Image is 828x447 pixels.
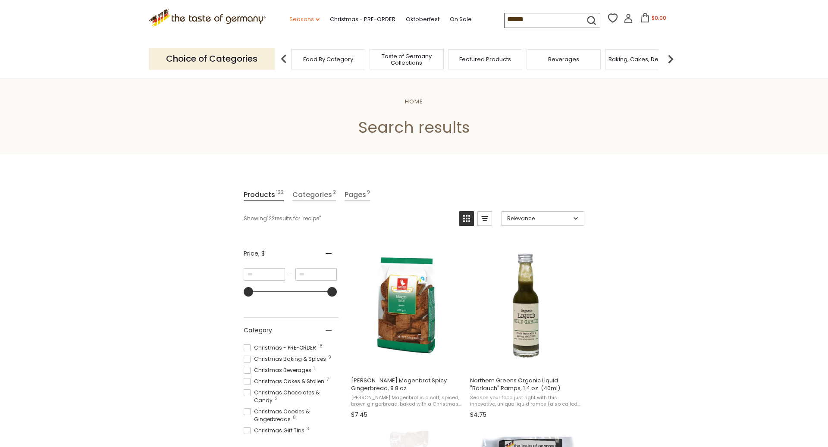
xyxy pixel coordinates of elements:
span: Christmas Gift Tins [244,427,307,434]
a: Christmas - PRE-ORDER [330,15,395,24]
span: Price [244,249,265,258]
span: 18 [318,344,323,348]
span: $7.45 [351,410,367,419]
span: Northern Greens Organic Liquid "Bärlauch" Ramps, 1.4 oz. (40ml) [470,377,582,392]
span: – [285,270,295,278]
span: Relevance [507,215,571,222]
span: Christmas Baking & Spices [244,355,329,363]
img: Northern Greens Organic Liquid Wild Garlic Bottle [469,248,583,363]
span: 2 [275,397,278,401]
div: Showing results for " " [244,211,453,226]
a: View Categories Tab [292,189,336,201]
a: Weiss Magenbrot Spicy Gingerbread, 8.8 oz [350,241,464,422]
h1: Search results [27,118,801,137]
a: View Pages Tab [345,189,370,201]
a: Baking, Cakes, Desserts [608,56,675,63]
span: 9 [367,189,370,200]
a: View list mode [477,211,492,226]
p: Choice of Categories [149,48,275,69]
span: $0.00 [652,14,666,22]
a: Northern Greens Organic Liquid [469,241,583,422]
img: Weiss Magenbrot [350,248,464,363]
span: 7 [326,378,329,382]
span: 8 [293,416,296,420]
b: 122 [267,215,275,222]
span: 3 [307,427,309,431]
span: [PERSON_NAME] Magenbrot is a soft, spiced, brown gingerbread, baked with a Christmas spice mix an... [351,394,463,408]
a: Featured Products [459,56,511,63]
a: Taste of Germany Collections [372,53,441,66]
a: Home [405,97,423,106]
a: Sort options [502,211,584,226]
span: 122 [276,189,284,200]
img: next arrow [662,50,679,68]
a: Food By Category [303,56,353,63]
a: Beverages [548,56,579,63]
span: Season your food just right with this innovative, unique liquid ramps (also called wild garlic or... [470,394,582,408]
span: $4.75 [470,410,486,419]
span: 1 [314,366,315,371]
span: Category [244,326,272,335]
span: Christmas Cakes & Stollen [244,378,327,385]
a: On Sale [450,15,472,24]
span: [PERSON_NAME] Magenbrot Spicy Gingerbread, 8.8 oz [351,377,463,392]
span: 2 [333,189,336,200]
span: Christmas - PRE-ORDER [244,344,319,352]
input: Maximum value [295,268,337,281]
a: View grid mode [459,211,474,226]
span: Christmas Chocolates & Candy [244,389,339,404]
a: Seasons [289,15,320,24]
span: 9 [328,355,331,359]
span: Christmas Beverages [244,366,314,374]
button: $0.00 [635,13,671,26]
span: , $ [258,249,265,258]
span: Christmas Cookies & Gingerbreads [244,408,339,423]
img: previous arrow [275,50,292,68]
a: Oktoberfest [406,15,439,24]
a: View Products Tab [244,189,284,201]
input: Minimum value [244,268,285,281]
